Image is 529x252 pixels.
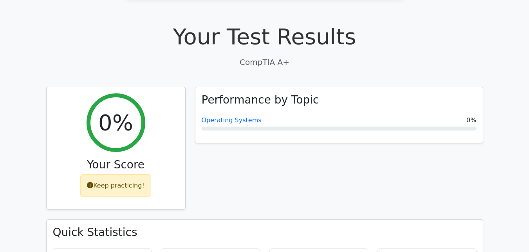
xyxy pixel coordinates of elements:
[98,109,133,136] h2: 0%
[53,226,477,239] h3: Quick Statistics
[46,56,483,68] p: CompTIA A+
[202,93,319,107] h3: Performance by Topic
[46,23,483,50] h1: Your Test Results
[53,158,179,172] h3: Your Score
[202,116,262,124] a: Operating Systems
[80,174,151,197] div: Keep practicing!
[466,116,476,125] span: 0%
